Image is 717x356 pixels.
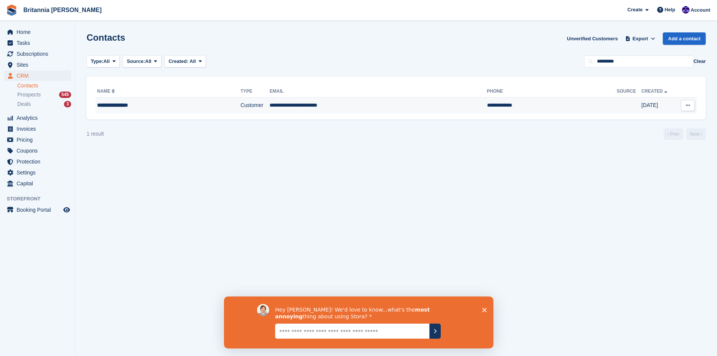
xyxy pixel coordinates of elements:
[4,145,71,156] a: menu
[17,70,62,81] span: CRM
[4,38,71,48] a: menu
[17,124,62,134] span: Invoices
[224,296,493,348] iframe: Survey by David from Stora
[665,6,675,14] span: Help
[269,86,487,98] th: Email
[17,27,62,37] span: Home
[4,205,71,215] a: menu
[17,167,62,178] span: Settings
[4,70,71,81] a: menu
[17,38,62,48] span: Tasks
[4,49,71,59] a: menu
[145,58,152,65] span: All
[87,130,104,138] div: 1 result
[97,89,116,94] a: Name
[487,86,617,98] th: Phone
[633,35,648,43] span: Export
[169,58,189,64] span: Created:
[17,91,71,99] a: Prospects 545
[17,178,62,189] span: Capital
[127,58,145,65] span: Source:
[17,82,71,89] a: Contacts
[87,55,120,68] button: Type: All
[4,134,71,145] a: menu
[627,6,642,14] span: Create
[91,58,104,65] span: Type:
[59,92,71,98] div: 545
[104,58,110,65] span: All
[4,167,71,178] a: menu
[17,60,62,70] span: Sites
[17,145,62,156] span: Coupons
[682,6,690,14] img: Tina Tyson
[62,205,71,214] a: Preview store
[17,91,41,98] span: Prospects
[4,124,71,134] a: menu
[17,101,31,108] span: Deals
[17,100,71,108] a: Deals 3
[691,6,710,14] span: Account
[686,128,706,140] a: Next
[17,134,62,145] span: Pricing
[17,205,62,215] span: Booking Portal
[241,98,270,113] td: Customer
[164,55,206,68] button: Created: All
[617,86,641,98] th: Source
[624,32,657,45] button: Export
[564,32,621,45] a: Unverified Customers
[662,128,707,140] nav: Page
[4,113,71,123] a: menu
[641,89,669,94] a: Created
[7,195,75,203] span: Storefront
[693,58,706,65] button: Clear
[4,60,71,70] a: menu
[241,86,270,98] th: Type
[17,49,62,59] span: Subscriptions
[663,32,706,45] a: Add a contact
[17,113,62,123] span: Analytics
[123,55,161,68] button: Source: All
[4,156,71,167] a: menu
[664,128,683,140] a: Previous
[641,98,676,113] td: [DATE]
[4,27,71,37] a: menu
[87,32,125,43] h1: Contacts
[64,101,71,107] div: 3
[17,156,62,167] span: Protection
[4,178,71,189] a: menu
[20,4,105,16] a: Britannia [PERSON_NAME]
[6,5,17,16] img: stora-icon-8386f47178a22dfd0bd8f6a31ec36ba5ce8667c1dd55bd0f319d3a0aa187defe.svg
[190,58,196,64] span: All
